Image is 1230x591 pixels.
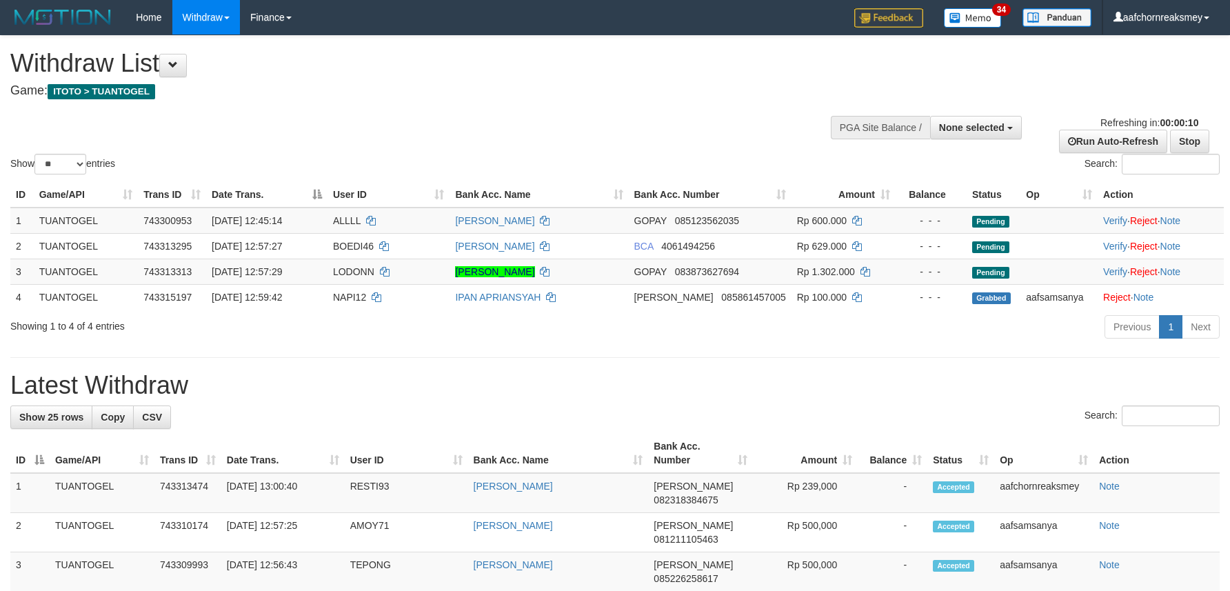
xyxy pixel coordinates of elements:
[154,513,221,552] td: 743310174
[474,481,553,492] a: [PERSON_NAME]
[1099,520,1120,531] a: Note
[654,494,718,505] span: Copy 082318384675 to clipboard
[1093,434,1220,473] th: Action
[10,7,115,28] img: MOTION_logo.png
[1122,405,1220,426] input: Search:
[858,513,927,552] td: -
[345,513,468,552] td: AMOY71
[1103,215,1127,226] a: Verify
[992,3,1011,16] span: 34
[1170,130,1209,153] a: Stop
[1130,241,1158,252] a: Reject
[212,241,282,252] span: [DATE] 12:57:27
[50,513,154,552] td: TUANTOGEL
[34,208,139,234] td: TUANTOGEL
[944,8,1002,28] img: Button%20Memo.svg
[455,292,541,303] a: IPAN APRIANSYAH
[1160,215,1181,226] a: Note
[753,473,858,513] td: Rp 239,000
[634,241,654,252] span: BCA
[654,573,718,584] span: Copy 085226258617 to clipboard
[1130,215,1158,226] a: Reject
[797,241,847,252] span: Rp 629.000
[10,208,34,234] td: 1
[1160,266,1181,277] a: Note
[648,434,753,473] th: Bank Acc. Number: activate to sort column ascending
[34,182,139,208] th: Game/API: activate to sort column ascending
[333,215,361,226] span: ALLLL
[154,434,221,473] th: Trans ID: activate to sort column ascending
[212,292,282,303] span: [DATE] 12:59:42
[48,84,155,99] span: ITOTO > TUANTOGEL
[1098,182,1224,208] th: Action
[221,473,345,513] td: [DATE] 13:00:40
[142,412,162,423] span: CSV
[468,434,649,473] th: Bank Acc. Name: activate to sort column ascending
[92,405,134,429] a: Copy
[1122,154,1220,174] input: Search:
[753,513,858,552] td: Rp 500,000
[50,473,154,513] td: TUANTOGEL
[450,182,628,208] th: Bank Acc. Name: activate to sort column ascending
[1133,292,1154,303] a: Note
[10,434,50,473] th: ID: activate to sort column descending
[1098,259,1224,284] td: · ·
[212,266,282,277] span: [DATE] 12:57:29
[143,266,192,277] span: 743313313
[896,182,967,208] th: Balance
[34,259,139,284] td: TUANTOGEL
[327,182,450,208] th: User ID: activate to sort column ascending
[138,182,206,208] th: Trans ID: activate to sort column ascending
[675,215,739,226] span: Copy 085123562035 to clipboard
[933,481,974,493] span: Accepted
[1103,292,1131,303] a: Reject
[345,473,468,513] td: RESTI93
[10,314,502,333] div: Showing 1 to 4 of 4 entries
[831,116,930,139] div: PGA Site Balance /
[972,292,1011,304] span: Grabbed
[1103,266,1127,277] a: Verify
[455,241,534,252] a: [PERSON_NAME]
[10,284,34,310] td: 4
[797,292,847,303] span: Rp 100.000
[1159,315,1182,339] a: 1
[10,372,1220,399] h1: Latest Withdraw
[143,292,192,303] span: 743315197
[634,215,667,226] span: GOPAY
[994,473,1093,513] td: aafchornreaksmey
[34,154,86,174] select: Showentries
[629,182,792,208] th: Bank Acc. Number: activate to sort column ascending
[50,434,154,473] th: Game/API: activate to sort column ascending
[34,233,139,259] td: TUANTOGEL
[1020,182,1098,208] th: Op: activate to sort column ascending
[143,241,192,252] span: 743313295
[654,520,733,531] span: [PERSON_NAME]
[10,405,92,429] a: Show 25 rows
[455,215,534,226] a: [PERSON_NAME]
[675,266,739,277] span: Copy 083873627694 to clipboard
[221,513,345,552] td: [DATE] 12:57:25
[721,292,785,303] span: Copy 085861457005 to clipboard
[854,8,923,28] img: Feedback.jpg
[927,434,994,473] th: Status: activate to sort column ascending
[792,182,896,208] th: Amount: activate to sort column ascending
[10,473,50,513] td: 1
[1022,8,1091,27] img: panduan.png
[654,481,733,492] span: [PERSON_NAME]
[972,267,1009,279] span: Pending
[154,473,221,513] td: 743313474
[1098,284,1224,310] td: ·
[345,434,468,473] th: User ID: activate to sort column ascending
[10,50,806,77] h1: Withdraw List
[1182,315,1220,339] a: Next
[133,405,171,429] a: CSV
[1099,481,1120,492] a: Note
[10,513,50,552] td: 2
[143,215,192,226] span: 743300953
[901,290,961,304] div: - - -
[972,241,1009,253] span: Pending
[19,412,83,423] span: Show 25 rows
[753,434,858,473] th: Amount: activate to sort column ascending
[1099,559,1120,570] a: Note
[221,434,345,473] th: Date Trans.: activate to sort column ascending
